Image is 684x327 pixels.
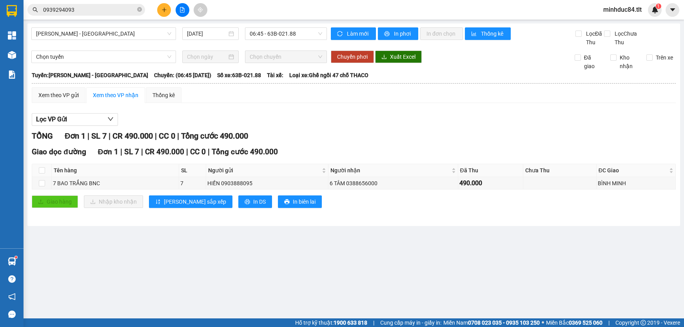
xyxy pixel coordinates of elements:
img: warehouse-icon [8,51,16,59]
span: 06:45 - 63B-021.88 [250,28,322,40]
span: notification [8,293,16,300]
span: | [186,147,188,156]
span: ⚪️ [542,321,544,324]
span: down [107,116,114,122]
span: Xuất Excel [390,52,415,61]
span: Hồ Chí Minh - Mỹ Tho [36,28,171,40]
span: CC 0 [159,131,175,141]
button: Lọc VP Gửi [32,113,118,126]
button: printerIn biên lai [278,195,322,208]
div: 6 TÂM 0388656000 [330,179,456,188]
span: CC 0 [190,147,206,156]
span: Người nhận [330,166,450,175]
th: Tên hàng [52,164,179,177]
th: Đã Thu [458,164,523,177]
div: 7 [180,179,205,188]
span: message [8,311,16,318]
span: SL 7 [91,131,107,141]
span: Chuyến: (06:45 [DATE]) [154,71,211,79]
div: 7 BAO TRẮNG BNC [53,179,178,188]
button: syncLàm mới [331,27,376,40]
button: Chuyển phơi [331,51,374,63]
img: icon-new-feature [651,6,659,13]
span: | [155,131,157,141]
span: | [177,131,179,141]
input: 14/08/2025 [187,29,227,38]
span: Lọc VP Gửi [36,114,67,124]
sup: 1 [656,4,661,9]
span: 1 [657,4,660,9]
span: search [33,7,38,13]
span: Tổng cước 490.000 [212,147,278,156]
button: file-add [176,3,189,17]
th: SL [179,164,206,177]
span: Hỗ trợ kỹ thuật: [295,318,367,327]
span: | [208,147,210,156]
div: HIỀN 0903888095 [207,179,327,188]
div: 490.000 [459,178,522,188]
div: Xem theo VP nhận [93,91,138,99]
span: Trên xe [653,53,676,62]
span: | [141,147,143,156]
span: Chọn chuyến [250,51,322,63]
button: uploadGiao hàng [32,195,78,208]
sup: 1 [15,256,17,258]
span: Lọc Đã Thu [583,29,604,47]
span: Thống kê [481,29,504,38]
span: SL 7 [124,147,139,156]
button: sort-ascending[PERSON_NAME] sắp xếp [149,195,232,208]
span: ĐC Giao [599,166,668,175]
span: Tổng cước 490.000 [181,131,248,141]
img: warehouse-icon [8,257,16,266]
input: Chọn ngày [187,52,227,61]
div: Xem theo VP gửi [38,91,79,99]
span: aim [198,7,203,13]
button: printerIn DS [238,195,272,208]
span: In DS [253,197,266,206]
img: logo-vxr [7,5,17,17]
span: Đã giao [581,53,604,70]
img: solution-icon [8,70,16,79]
span: Miền Bắc [546,318,602,327]
div: BÌNH MINH [598,179,674,188]
button: bar-chartThống kê [465,27,511,40]
span: Đơn 1 [98,147,119,156]
strong: 0369 525 060 [569,320,602,326]
span: Làm mới [347,29,370,38]
span: file-add [180,7,185,13]
span: Cung cấp máy in - giấy in: [380,318,441,327]
button: downloadXuất Excel [375,51,422,63]
span: close-circle [137,7,142,12]
span: sort-ascending [155,199,161,205]
span: In biên lai [293,197,316,206]
span: | [120,147,122,156]
button: plus [157,3,171,17]
span: sync [337,31,344,37]
span: | [373,318,374,327]
span: copyright [640,320,646,325]
span: printer [384,31,391,37]
span: Người gửi [208,166,320,175]
span: printer [245,199,250,205]
span: Đơn 1 [65,131,85,141]
span: | [109,131,111,141]
span: TỔNG [32,131,53,141]
strong: 1900 633 818 [334,320,367,326]
th: Chưa Thu [523,164,597,177]
span: Kho nhận [617,53,640,70]
span: close-circle [137,6,142,14]
input: Tìm tên, số ĐT hoặc mã đơn [43,5,136,14]
button: aim [194,3,207,17]
span: Lọc Chưa Thu [611,29,647,47]
button: caret-down [666,3,679,17]
button: In đơn chọn [420,27,463,40]
span: In phơi [394,29,412,38]
span: Tài xế: [267,71,283,79]
span: [PERSON_NAME] sắp xếp [164,197,226,206]
span: plus [161,7,167,13]
span: Giao dọc đường [32,147,86,156]
span: CR 490.000 [112,131,153,141]
span: | [608,318,610,327]
b: Tuyến: [PERSON_NAME] - [GEOGRAPHIC_DATA] [32,72,148,78]
span: printer [284,199,290,205]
